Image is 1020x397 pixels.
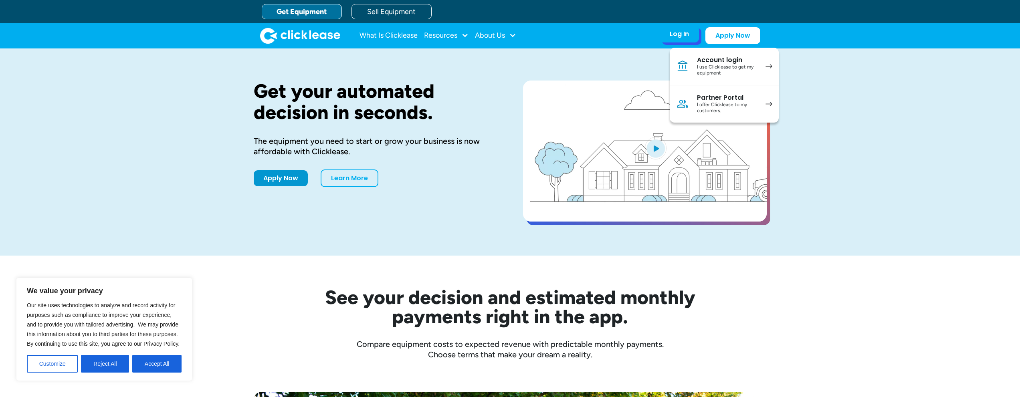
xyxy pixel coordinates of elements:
[81,355,129,373] button: Reject All
[697,102,757,114] div: I offer Clicklease to my customers.
[670,48,779,123] nav: Log In
[321,169,378,187] a: Learn More
[262,4,342,19] a: Get Equipment
[132,355,182,373] button: Accept All
[254,339,767,360] div: Compare equipment costs to expected revenue with predictable monthly payments. Choose terms that ...
[286,288,735,326] h2: See your decision and estimated monthly payments right in the app.
[254,81,497,123] h1: Get your automated decision in seconds.
[676,97,689,110] img: Person icon
[260,28,340,44] a: home
[475,28,516,44] div: About Us
[27,286,182,296] p: We value your privacy
[697,64,757,77] div: I use Clicklease to get my equipment
[260,28,340,44] img: Clicklease logo
[27,355,78,373] button: Customize
[254,136,497,157] div: The equipment you need to start or grow your business is now affordable with Clicklease.
[424,28,469,44] div: Resources
[645,137,667,159] img: Blue play button logo on a light blue circular background
[351,4,432,19] a: Sell Equipment
[523,81,767,222] a: open lightbox
[670,30,689,38] div: Log In
[676,60,689,73] img: Bank icon
[766,64,772,69] img: arrow
[697,56,757,64] div: Account login
[360,28,418,44] a: What Is Clicklease
[705,27,760,44] a: Apply Now
[697,94,757,102] div: Partner Portal
[670,85,779,123] a: Partner PortalI offer Clicklease to my customers.
[27,302,180,347] span: Our site uses technologies to analyze and record activity for purposes such as compliance to impr...
[254,170,308,186] a: Apply Now
[766,102,772,106] img: arrow
[670,48,779,85] a: Account loginI use Clicklease to get my equipment
[16,278,192,381] div: We value your privacy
